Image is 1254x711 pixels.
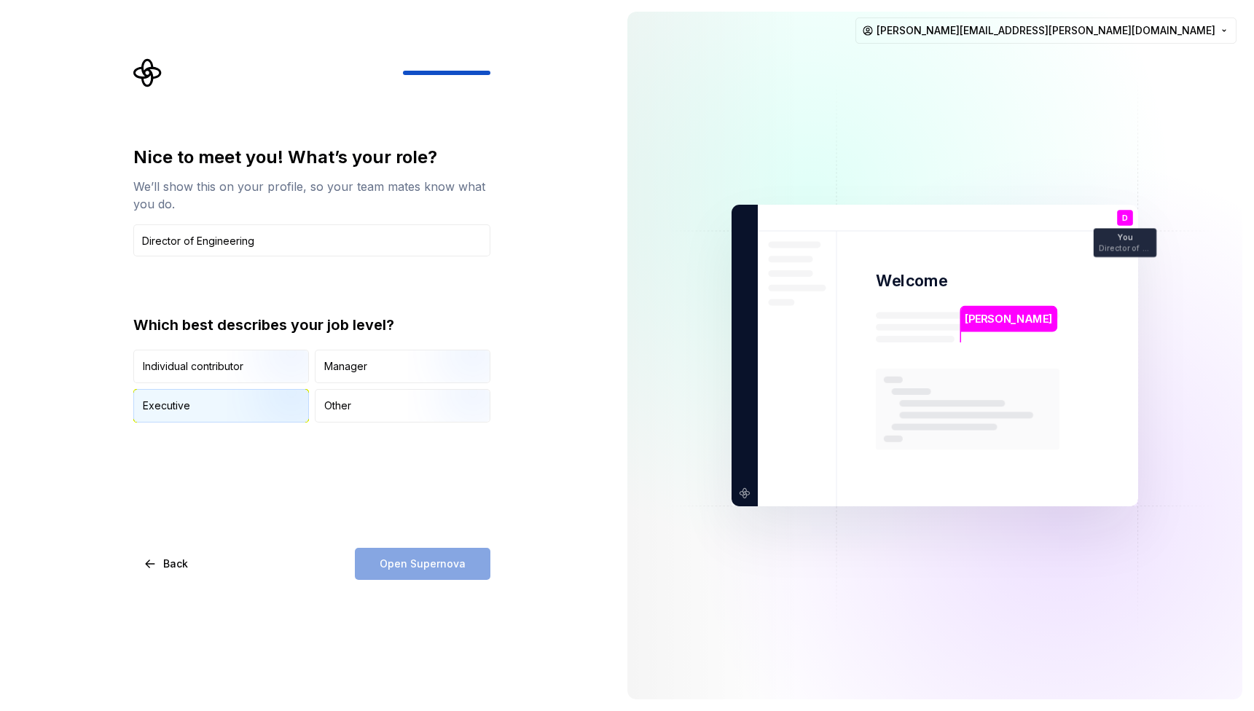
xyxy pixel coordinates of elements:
[855,17,1237,44] button: [PERSON_NAME][EMAIL_ADDRESS][PERSON_NAME][DOMAIN_NAME]
[133,224,490,256] input: Job title
[133,58,162,87] svg: Supernova Logo
[143,359,243,374] div: Individual contributor
[1118,234,1132,242] p: You
[133,178,490,213] div: We’ll show this on your profile, so your team mates know what you do.
[876,270,947,291] p: Welcome
[877,23,1215,38] span: [PERSON_NAME][EMAIL_ADDRESS][PERSON_NAME][DOMAIN_NAME]
[163,557,188,571] span: Back
[1122,214,1128,222] p: D
[143,398,190,413] div: Executive
[1099,244,1151,252] p: Director of Engineering
[133,548,200,580] button: Back
[324,359,367,374] div: Manager
[133,146,490,169] div: Nice to meet you! What’s your role?
[133,315,490,335] div: Which best describes your job level?
[324,398,351,413] div: Other
[965,311,1052,327] p: [PERSON_NAME]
